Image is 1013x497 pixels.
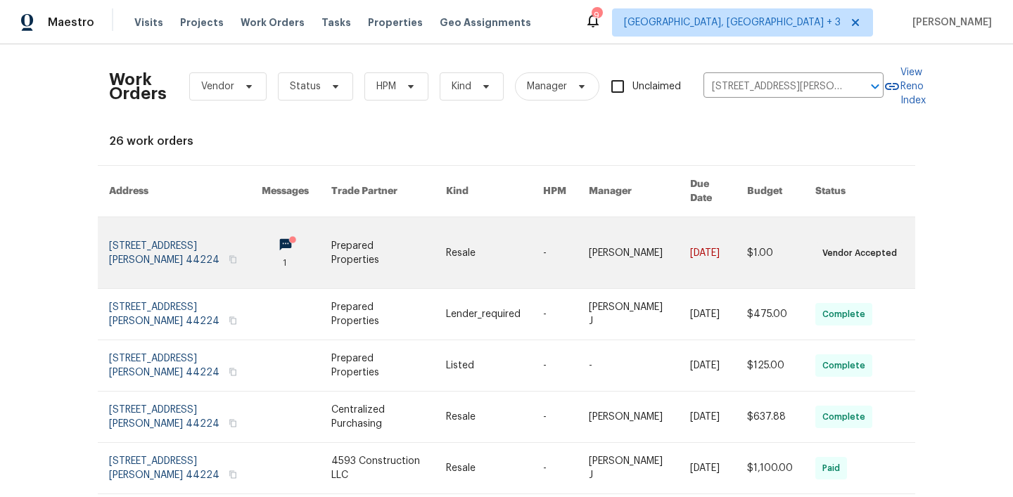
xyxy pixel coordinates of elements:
td: [PERSON_NAME] [578,217,679,289]
span: HPM [376,79,396,93]
span: Maestro [48,15,94,30]
h2: Work Orders [109,72,167,101]
button: Copy Address [227,314,239,327]
td: Resale [435,217,532,289]
span: [GEOGRAPHIC_DATA], [GEOGRAPHIC_DATA] + 3 [624,15,841,30]
th: Status [804,166,915,217]
td: - [532,443,578,494]
td: - [532,289,578,340]
span: Visits [134,15,163,30]
td: [PERSON_NAME] J [578,443,679,494]
td: - [532,217,578,289]
td: Centralized Purchasing [320,392,435,443]
span: Vendor [201,79,234,93]
span: Unclaimed [632,79,681,94]
button: Copy Address [227,468,239,481]
td: Resale [435,392,532,443]
span: Status [290,79,321,93]
th: HPM [532,166,578,217]
td: - [578,340,679,392]
td: 4593 Construction LLC [320,443,435,494]
span: Projects [180,15,224,30]
td: [PERSON_NAME] [578,392,679,443]
button: Copy Address [227,417,239,430]
th: Address [98,166,250,217]
div: 26 work orders [109,134,904,148]
button: Open [865,77,885,96]
td: - [532,392,578,443]
th: Due Date [679,166,736,217]
td: Prepared Properties [320,217,435,289]
th: Trade Partner [320,166,435,217]
a: View Reno Index [884,65,926,108]
th: Manager [578,166,679,217]
input: Enter in an address [703,76,844,98]
span: [PERSON_NAME] [907,15,992,30]
td: Prepared Properties [320,340,435,392]
span: Manager [527,79,567,93]
span: Kind [452,79,471,93]
td: Lender_required [435,289,532,340]
th: Budget [736,166,804,217]
th: Kind [435,166,532,217]
span: Geo Assignments [440,15,531,30]
td: [PERSON_NAME] J [578,289,679,340]
button: Copy Address [227,366,239,378]
div: 9 [592,8,601,22]
span: Tasks [321,18,351,27]
td: Listed [435,340,532,392]
td: Resale [435,443,532,494]
span: Properties [368,15,423,30]
th: Messages [250,166,320,217]
td: Prepared Properties [320,289,435,340]
span: Work Orders [241,15,305,30]
td: - [532,340,578,392]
